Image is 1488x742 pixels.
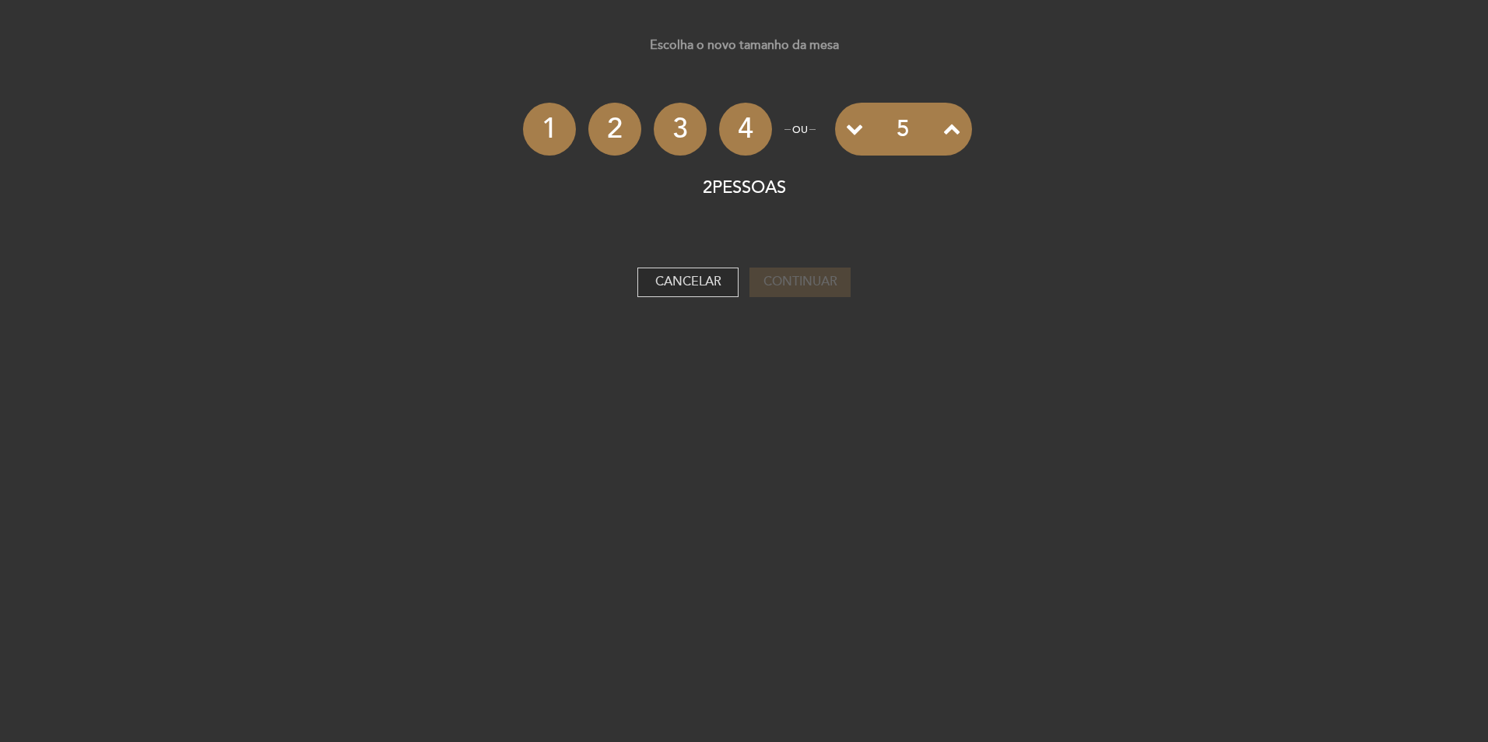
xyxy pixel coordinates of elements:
h5: 2 [517,179,972,198]
button: Cancelar [637,268,739,297]
li: 3 [654,103,707,156]
li: 4 [719,103,772,156]
span: PESSOAS [712,177,786,198]
li: 1 [523,103,576,156]
li: 2 [588,103,641,156]
button: Continuar [749,268,851,297]
p: ou [784,123,816,137]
